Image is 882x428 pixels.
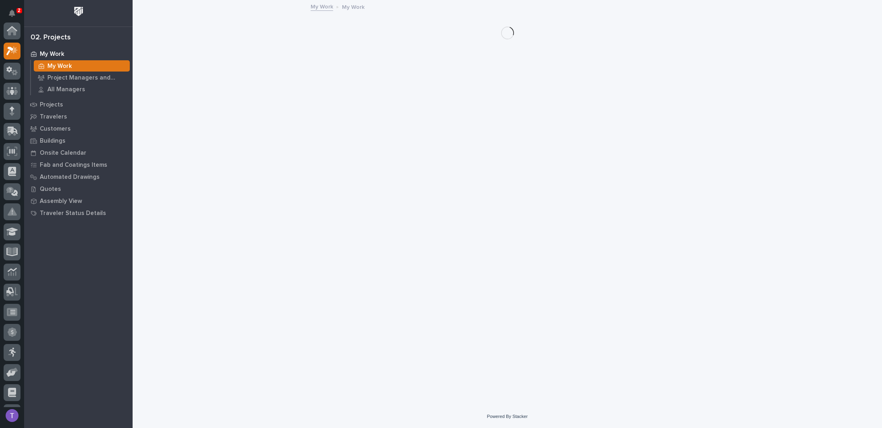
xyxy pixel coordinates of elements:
[40,113,67,121] p: Travelers
[487,414,528,419] a: Powered By Stacker
[40,101,63,109] p: Projects
[31,72,133,83] a: Project Managers and Engineers
[40,210,106,217] p: Traveler Status Details
[10,10,20,23] div: Notifications2
[47,74,127,82] p: Project Managers and Engineers
[24,159,133,171] a: Fab and Coatings Items
[311,2,333,11] a: My Work
[24,195,133,207] a: Assembly View
[24,183,133,195] a: Quotes
[342,2,364,11] p: My Work
[40,51,64,58] p: My Work
[24,98,133,111] a: Projects
[40,137,65,145] p: Buildings
[40,186,61,193] p: Quotes
[40,162,107,169] p: Fab and Coatings Items
[24,171,133,183] a: Automated Drawings
[4,407,20,424] button: users-avatar
[4,5,20,22] button: Notifications
[31,60,133,72] a: My Work
[24,207,133,219] a: Traveler Status Details
[18,8,20,13] p: 2
[40,149,86,157] p: Onsite Calendar
[31,33,71,42] div: 02. Projects
[31,84,133,95] a: All Managers
[40,198,82,205] p: Assembly View
[71,4,86,19] img: Workspace Logo
[40,125,71,133] p: Customers
[24,123,133,135] a: Customers
[47,86,85,93] p: All Managers
[24,135,133,147] a: Buildings
[24,111,133,123] a: Travelers
[40,174,100,181] p: Automated Drawings
[24,147,133,159] a: Onsite Calendar
[47,63,72,70] p: My Work
[24,48,133,60] a: My Work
